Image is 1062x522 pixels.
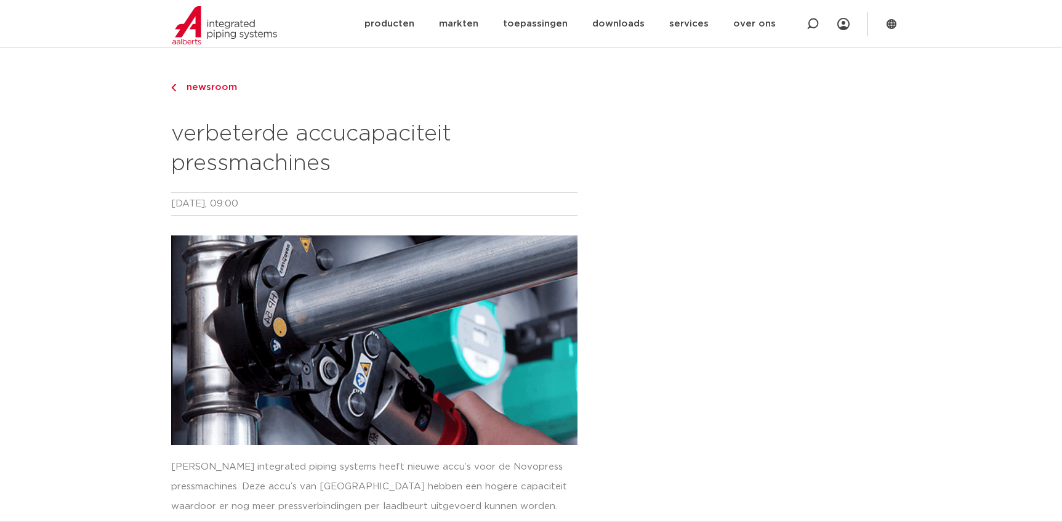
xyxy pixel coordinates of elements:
h2: verbeterde accucapaciteit pressmachines [171,120,577,179]
span: , [205,199,207,208]
p: [PERSON_NAME] integrated piping systems heeft nieuwe accu’s voor de Novopress pressmachines. Deze... [171,457,577,516]
time: [DATE] [171,199,205,208]
img: chevron-right.svg [171,84,176,92]
time: 09:00 [210,199,238,208]
span: newsroom [179,83,237,92]
a: newsroom [171,80,577,95]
